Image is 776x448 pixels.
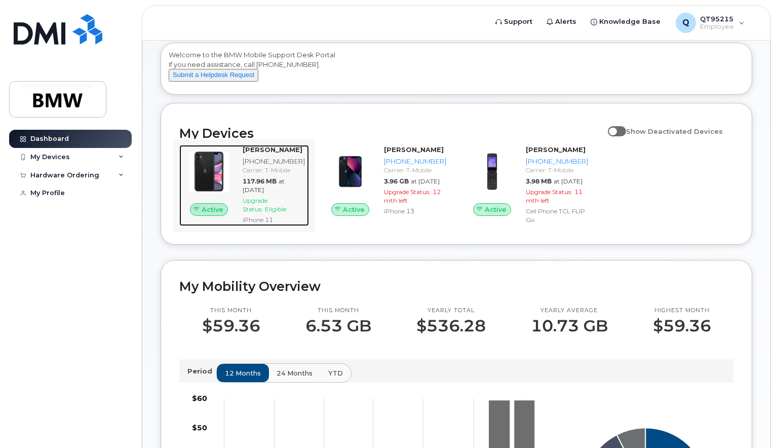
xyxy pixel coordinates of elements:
[187,150,230,193] img: iPhone_11.jpg
[526,145,586,154] strong: [PERSON_NAME]
[526,157,588,166] div: [PHONE_NUMBER]
[243,157,305,166] div: [PHONE_NUMBER]
[526,188,583,204] span: 11 mth left
[384,157,446,166] div: [PHONE_NUMBER]
[169,50,744,91] div: Welcome to the BMW Mobile Support Desk Portal If you need assistance, call [PHONE_NUMBER].
[416,307,486,315] p: Yearly total
[243,145,302,154] strong: [PERSON_NAME]
[653,317,711,335] p: $59.36
[202,205,223,214] span: Active
[608,122,616,130] input: Show Deactivated Devices
[384,188,431,196] span: Upgrade Status:
[485,205,507,214] span: Active
[243,197,267,213] span: Upgrade Status:
[277,368,313,378] span: 24 months
[243,166,305,174] div: Carrier: T-Mobile
[179,279,733,294] h2: My Mobility Overview
[202,317,260,335] p: $59.36
[384,207,446,215] div: iPhone 13
[554,177,583,185] span: at [DATE]
[599,17,661,27] span: Knowledge Base
[526,177,552,185] span: 3.98 MB
[384,177,409,185] span: 3.96 GB
[192,394,207,403] tspan: $60
[626,127,723,135] span: Show Deactivated Devices
[329,150,372,193] img: image20231002-3703462-1ig824h.jpeg
[526,188,572,196] span: Upgrade Status:
[416,317,486,335] p: $536.28
[192,423,207,432] tspan: $50
[526,207,588,224] div: Cell Phone TCL FLIP Go
[555,17,576,27] span: Alerts
[700,23,734,31] span: Employee
[488,12,539,32] a: Support
[328,368,343,378] span: YTD
[243,177,285,194] span: at [DATE]
[700,15,734,23] span: QT95215
[305,307,371,315] p: This month
[682,17,689,29] span: Q
[462,145,592,226] a: Active[PERSON_NAME][PHONE_NUMBER]Carrier: T-Mobile3.98 MBat [DATE]Upgrade Status:11 mth leftCell ...
[411,177,440,185] span: at [DATE]
[531,307,608,315] p: Yearly average
[669,13,752,33] div: QT95215
[187,366,216,376] p: Period
[321,145,451,217] a: Active[PERSON_NAME][PHONE_NUMBER]Carrier: T-Mobile3.96 GBat [DATE]Upgrade Status:12 mth leftiPhon...
[243,177,277,185] span: 117.96 MB
[179,126,603,141] h2: My Devices
[265,205,286,213] span: Eligible
[653,307,711,315] p: Highest month
[343,205,365,214] span: Active
[384,166,446,174] div: Carrier: T-Mobile
[179,145,309,226] a: Active[PERSON_NAME][PHONE_NUMBER]Carrier: T-Mobile117.96 MBat [DATE]Upgrade Status:EligibleiPhone 11
[305,317,371,335] p: 6.53 GB
[732,404,768,440] iframe: Messenger Launcher
[384,188,441,204] span: 12 mth left
[584,12,668,32] a: Knowledge Base
[531,317,608,335] p: 10.73 GB
[202,307,260,315] p: This month
[526,166,588,174] div: Carrier: T-Mobile
[471,150,514,193] img: TCL-FLIP-Go-Midnight-Blue-frontimage.png
[169,69,258,82] button: Submit a Helpdesk Request
[539,12,584,32] a: Alerts
[504,17,532,27] span: Support
[384,145,444,154] strong: [PERSON_NAME]
[169,70,258,79] a: Submit a Helpdesk Request
[243,215,305,224] div: iPhone 11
